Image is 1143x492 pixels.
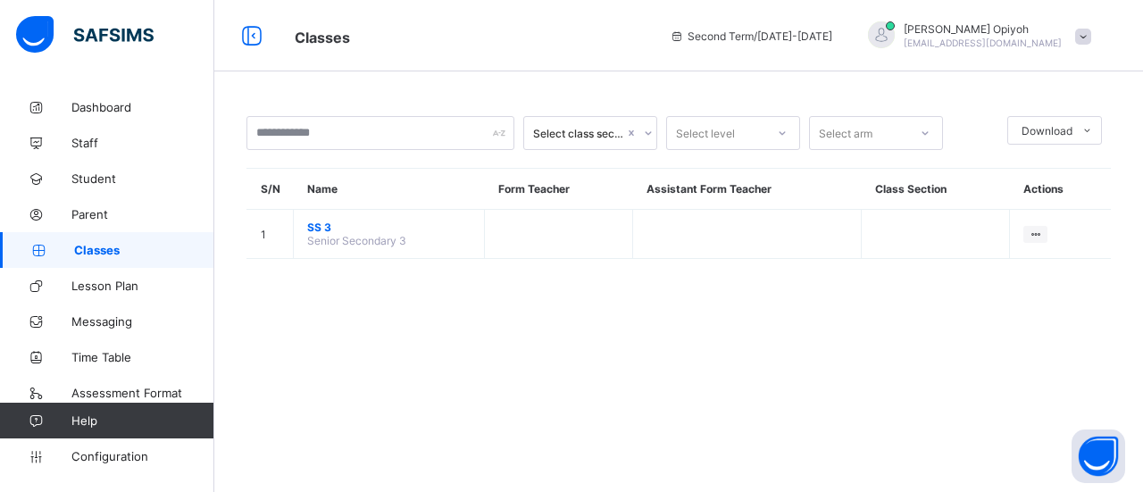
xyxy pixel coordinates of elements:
span: Help [71,413,213,428]
div: Michael ZacheusOpiyoh [850,21,1100,51]
div: Select arm [819,116,872,150]
th: Assistant Form Teacher [633,169,862,210]
span: Classes [74,243,214,257]
span: Staff [71,136,214,150]
span: [EMAIL_ADDRESS][DOMAIN_NAME] [904,38,1062,48]
span: Lesson Plan [71,279,214,293]
span: Download [1022,124,1072,138]
th: Class Section [862,169,1010,210]
th: Name [294,169,485,210]
span: Dashboard [71,100,214,114]
span: Time Table [71,350,214,364]
span: Messaging [71,314,214,329]
span: session/term information [670,29,832,43]
div: Select level [676,116,735,150]
span: SS 3 [307,221,471,234]
span: Student [71,171,214,186]
th: Form Teacher [485,169,633,210]
span: Senior Secondary 3 [307,234,406,247]
span: Classes [295,29,350,46]
div: Select class section [533,127,624,140]
img: safsims [16,16,154,54]
span: Assessment Format [71,386,214,400]
th: S/N [247,169,294,210]
span: Parent [71,207,214,221]
span: Configuration [71,449,213,463]
span: [PERSON_NAME] Opiyoh [904,22,1062,36]
button: Open asap [1072,429,1125,483]
th: Actions [1010,169,1111,210]
td: 1 [247,210,294,259]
